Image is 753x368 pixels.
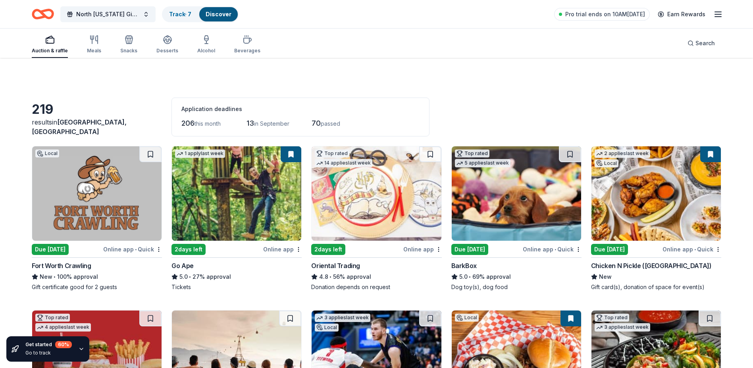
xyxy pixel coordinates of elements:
[32,146,162,291] a: Image for Fort Worth CrawlingLocalDue [DATE]Online app•QuickFort Worth CrawlingNew•100% approvalG...
[55,341,72,348] div: 60 %
[312,146,441,241] img: Image for Oriental Trading
[32,117,162,136] div: results
[32,48,68,54] div: Auction & raffle
[120,48,137,54] div: Snacks
[172,146,301,241] img: Image for Go Ape
[319,272,328,282] span: 4.8
[599,272,612,282] span: New
[451,261,477,270] div: BarkBox
[175,149,225,158] div: 1 apply last week
[25,341,72,348] div: Get started
[234,32,260,58] button: Beverages
[195,120,221,127] span: this month
[32,5,54,23] a: Home
[156,32,178,58] button: Desserts
[171,283,302,291] div: Tickets
[452,146,581,241] img: Image for BarkBox
[591,146,721,291] a: Image for Chicken N Pickle (Grand Prairie)2 applieslast weekLocalDue [DATE]Online app•QuickChicke...
[32,146,162,241] img: Image for Fort Worth Crawling
[206,11,231,17] a: Discover
[595,323,650,332] div: 3 applies last week
[403,244,442,254] div: Online app
[35,323,91,332] div: 4 applies last week
[469,274,471,280] span: •
[554,8,650,21] a: Pro trial ends on 10AM[DATE]
[311,272,441,282] div: 56% approval
[135,246,137,253] span: •
[315,159,372,167] div: 14 applies last week
[330,274,332,280] span: •
[87,48,101,54] div: Meals
[263,244,302,254] div: Online app
[523,244,582,254] div: Online app Quick
[311,261,360,270] div: Oriental Trading
[591,261,712,270] div: Chicken N Pickle ([GEOGRAPHIC_DATA])
[565,10,645,19] span: Pro trial ends on 10AM[DATE]
[179,272,188,282] span: 5.0
[591,146,721,241] img: Image for Chicken N Pickle (Grand Prairie)
[181,104,420,114] div: Application deadlines
[315,314,370,322] div: 3 applies last week
[60,6,156,22] button: North [US_STATE] Giving Day
[32,244,69,255] div: Due [DATE]
[234,48,260,54] div: Beverages
[32,118,127,136] span: [GEOGRAPHIC_DATA], [GEOGRAPHIC_DATA]
[662,244,721,254] div: Online app Quick
[32,283,162,291] div: Gift certificate good for 2 guests
[103,244,162,254] div: Online app Quick
[451,146,582,291] a: Image for BarkBoxTop rated5 applieslast weekDue [DATE]Online app•QuickBarkBox5.0•69% approvalDog ...
[694,246,696,253] span: •
[321,120,340,127] span: passed
[451,272,582,282] div: 69% approval
[653,7,710,21] a: Earn Rewards
[32,261,91,270] div: Fort Worth Crawling
[681,35,721,51] button: Search
[76,10,140,19] span: North [US_STATE] Giving Day
[54,274,56,280] span: •
[459,272,468,282] span: 5.0
[189,274,191,280] span: •
[254,120,289,127] span: in September
[455,159,510,167] div: 5 applies last week
[171,272,302,282] div: 27% approval
[595,314,629,322] div: Top rated
[40,272,52,282] span: New
[25,350,72,356] div: Go to track
[595,149,650,158] div: 2 applies last week
[171,146,302,291] a: Image for Go Ape1 applylast week2days leftOnline appGo Ape5.0•27% approvalTickets
[32,32,68,58] button: Auction & raffle
[197,32,215,58] button: Alcohol
[455,149,489,157] div: Top rated
[197,48,215,54] div: Alcohol
[181,119,195,127] span: 206
[311,244,345,255] div: 2 days left
[162,6,239,22] button: Track· 7Discover
[591,283,721,291] div: Gift card(s), donation of space for event(s)
[169,11,191,17] a: Track· 7
[555,246,556,253] span: •
[35,149,59,157] div: Local
[312,119,321,127] span: 70
[591,244,628,255] div: Due [DATE]
[171,244,206,255] div: 2 days left
[32,272,162,282] div: 100% approval
[315,149,349,157] div: Top rated
[171,261,194,270] div: Go Ape
[156,48,178,54] div: Desserts
[695,38,715,48] span: Search
[451,244,488,255] div: Due [DATE]
[311,283,441,291] div: Donation depends on request
[247,119,254,127] span: 13
[35,314,70,322] div: Top rated
[311,146,441,291] a: Image for Oriental TradingTop rated14 applieslast week2days leftOnline appOriental Trading4.8•56%...
[315,324,339,332] div: Local
[455,314,479,322] div: Local
[32,118,127,136] span: in
[32,102,162,117] div: 219
[120,32,137,58] button: Snacks
[595,159,618,167] div: Local
[87,32,101,58] button: Meals
[451,283,582,291] div: Dog toy(s), dog food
